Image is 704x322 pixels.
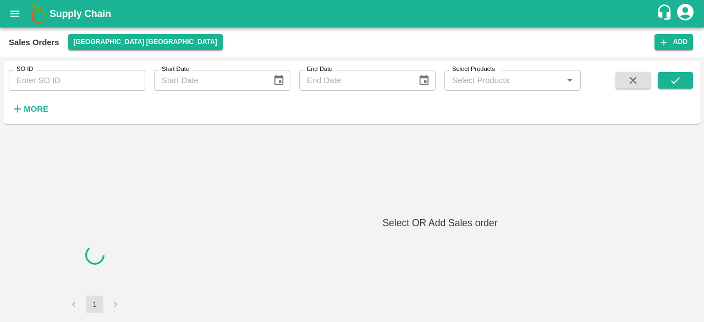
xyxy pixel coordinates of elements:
img: logo [28,3,50,25]
button: open drawer [2,1,28,26]
div: account of current user [675,2,695,25]
nav: pagination navigation [63,296,126,313]
button: Open [563,73,577,88]
div: Sales Orders [9,35,59,50]
label: Start Date [162,65,189,74]
label: SO ID [16,65,33,74]
button: Select DC [68,34,223,50]
button: More [9,100,51,118]
button: Add [654,34,693,50]
label: End Date [307,65,332,74]
button: Choose date [414,70,435,91]
input: Enter SO ID [9,70,145,91]
button: Choose date [268,70,289,91]
button: page 1 [86,296,103,313]
input: Start Date [154,70,264,91]
input: Select Products [448,73,559,88]
b: Supply Chain [50,8,111,19]
input: End Date [299,70,409,91]
label: Select Products [452,65,495,74]
strong: More [24,105,48,113]
a: Supply Chain [50,6,656,21]
div: customer-support [656,4,675,24]
h6: Select OR Add Sales order [185,215,695,231]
